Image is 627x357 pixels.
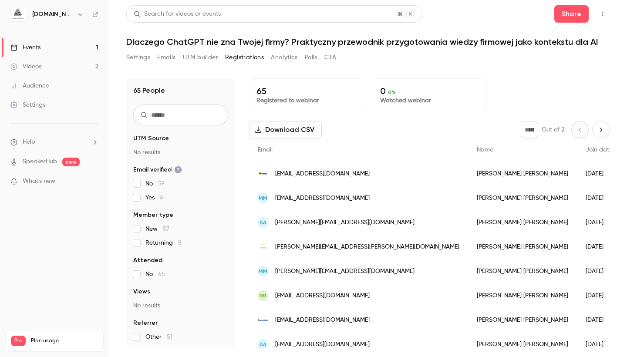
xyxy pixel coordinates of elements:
div: [PERSON_NAME] [PERSON_NAME] [468,332,577,357]
span: Other [145,333,172,341]
span: Join date [586,147,613,153]
p: No results [133,148,228,157]
div: [PERSON_NAME] [PERSON_NAME] [468,162,577,186]
div: [PERSON_NAME] [PERSON_NAME] [468,186,577,210]
button: UTM builder [183,51,218,64]
span: [PERSON_NAME][EMAIL_ADDRESS][DOMAIN_NAME] [275,267,415,276]
span: No [145,270,165,279]
div: Audience [10,81,49,90]
div: [DATE] [577,235,621,259]
button: Next page [592,121,610,138]
div: [PERSON_NAME] [PERSON_NAME] [468,210,577,235]
h6: [DOMAIN_NAME] [32,10,73,19]
span: [EMAIL_ADDRESS][DOMAIN_NAME] [275,340,370,349]
button: Settings [126,51,150,64]
span: 8 [178,240,182,246]
button: Emails [157,51,175,64]
span: [EMAIL_ADDRESS][DOMAIN_NAME] [275,194,370,203]
div: Search for videos or events [134,10,221,19]
span: New [145,225,169,233]
div: [DATE] [577,259,621,283]
span: Email [258,147,273,153]
span: [PERSON_NAME][EMAIL_ADDRESS][PERSON_NAME][DOMAIN_NAME] [275,242,459,252]
span: 6 [160,195,163,201]
h1: 65 People [133,85,165,96]
span: [EMAIL_ADDRESS][DOMAIN_NAME] [275,169,370,178]
span: Returning [145,239,182,247]
p: Out of 2 [542,125,564,134]
span: 57 [163,226,169,232]
p: Watched webinar [380,96,479,105]
span: Pro [11,336,26,346]
p: No results [133,301,228,310]
span: new [62,158,80,166]
button: Share [554,5,589,23]
h1: Dlaczego ChatGPT nie zna Twojej firmy? Praktyczny przewodnik przygotowania wiedzy firmowej jako k... [126,37,610,47]
span: Member type [133,211,173,219]
img: e-smartcom.pl [258,315,268,325]
button: Download CSV [249,121,322,138]
li: help-dropdown-opener [10,138,98,147]
div: Videos [10,62,41,71]
div: [DATE] [577,332,621,357]
div: [DATE] [577,186,621,210]
div: Events [10,43,40,52]
section: facet-groups [133,134,228,341]
span: 59 [158,181,165,187]
span: Referrer [133,319,158,327]
span: AA [260,219,266,226]
span: Email verified [133,165,182,174]
a: SpeakerHub [23,157,57,166]
span: Yes [145,193,163,202]
span: 0 % [388,89,396,95]
span: MM [259,267,267,275]
button: Analytics [271,51,298,64]
div: [DATE] [577,210,621,235]
span: MM [259,194,267,202]
div: [DATE] [577,283,621,308]
div: [PERSON_NAME] [PERSON_NAME] [468,259,577,283]
div: [DATE] [577,162,621,186]
span: Attended [133,256,162,265]
img: aigmented.io [11,7,25,21]
p: 0 [380,86,479,96]
p: Registered to webinar [256,96,355,105]
img: op.pl [258,168,268,179]
span: 51 [167,334,172,340]
img: housestandard.pl [258,242,268,252]
button: CTA [324,51,336,64]
span: 65 [158,271,165,277]
span: No [145,179,165,188]
span: UTM Source [133,134,169,143]
span: Help [23,138,35,147]
span: [EMAIL_ADDRESS][DOMAIN_NAME] [275,316,370,325]
div: [PERSON_NAME] [PERSON_NAME] [468,235,577,259]
span: Name [477,147,493,153]
div: [DATE] [577,308,621,332]
span: Plan usage [31,337,98,344]
span: [EMAIL_ADDRESS][DOMAIN_NAME] [275,291,370,300]
span: AA [260,340,266,348]
span: RR [260,292,266,300]
p: 65 [256,86,355,96]
button: Polls [305,51,317,64]
span: [PERSON_NAME][EMAIL_ADDRESS][DOMAIN_NAME] [275,218,415,227]
button: Registrations [225,51,264,64]
div: [PERSON_NAME] [PERSON_NAME] [468,308,577,332]
span: What's new [23,177,55,186]
div: [PERSON_NAME] [PERSON_NAME] [468,283,577,308]
span: Views [133,287,150,296]
div: Settings [10,101,45,109]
